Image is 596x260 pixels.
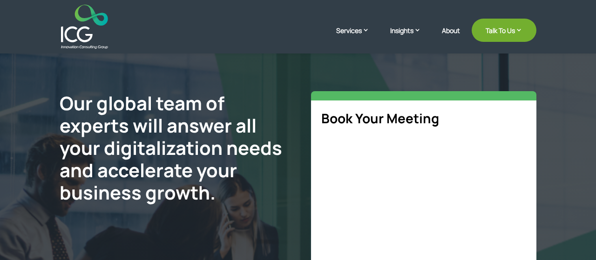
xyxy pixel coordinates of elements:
[549,215,596,260] iframe: Chat Widget
[321,111,526,131] h5: Book Your Meeting
[472,19,536,42] a: Talk To Us
[61,5,108,49] img: ICG
[390,26,430,49] a: Insights
[442,27,460,49] a: About
[60,90,282,205] span: Our global team of experts will answer all your digitalization needs and accelerate your business...
[336,26,379,49] a: Services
